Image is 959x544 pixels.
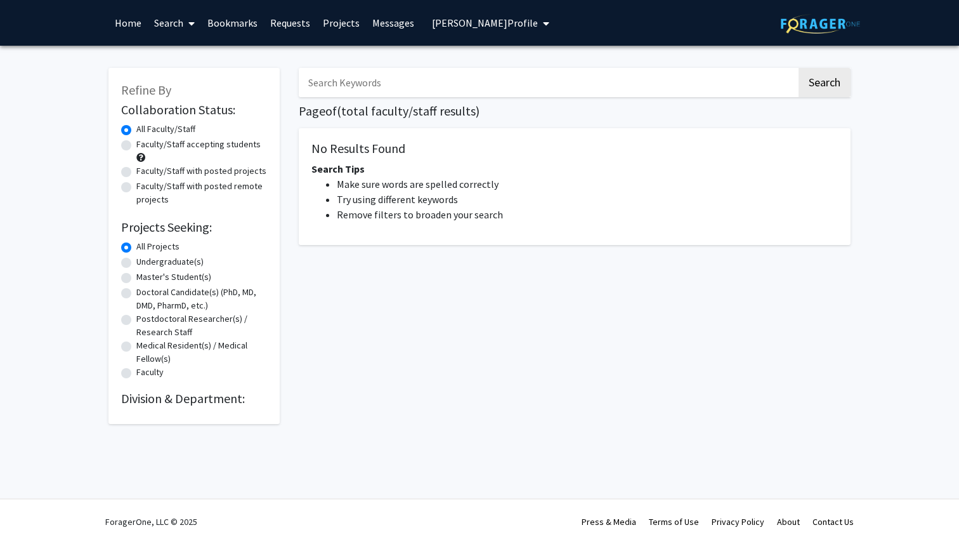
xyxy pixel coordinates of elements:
[108,1,148,45] a: Home
[432,17,538,29] span: [PERSON_NAME] Profile
[136,312,267,339] label: Postdoctoral Researcher(s) / Research Staff
[299,68,797,97] input: Search Keywords
[582,516,636,527] a: Press & Media
[136,255,204,269] label: Undergraduate(s)
[121,102,267,117] h2: Collaboration Status:
[649,516,699,527] a: Terms of Use
[136,164,266,178] label: Faculty/Staff with posted projects
[105,500,197,544] div: ForagerOne, LLC © 2025
[316,1,366,45] a: Projects
[366,1,421,45] a: Messages
[337,176,838,192] li: Make sure words are spelled correctly
[136,286,267,312] label: Doctoral Candidate(s) (PhD, MD, DMD, PharmD, etc.)
[799,68,851,97] button: Search
[136,123,195,136] label: All Faculty/Staff
[121,82,171,98] span: Refine By
[136,339,267,366] label: Medical Resident(s) / Medical Fellow(s)
[777,516,800,527] a: About
[264,1,316,45] a: Requests
[299,258,851,287] nav: Page navigation
[121,220,267,235] h2: Projects Seeking:
[136,240,179,253] label: All Projects
[201,1,264,45] a: Bookmarks
[136,180,267,206] label: Faculty/Staff with posted remote projects
[781,14,860,34] img: ForagerOne Logo
[311,163,365,175] span: Search Tips
[311,141,838,156] h5: No Results Found
[136,138,261,151] label: Faculty/Staff accepting students
[337,192,838,207] li: Try using different keywords
[337,207,838,222] li: Remove filters to broaden your search
[136,270,211,284] label: Master's Student(s)
[812,516,854,527] a: Contact Us
[148,1,201,45] a: Search
[299,103,851,119] h1: Page of ( total faculty/staff results)
[712,516,764,527] a: Privacy Policy
[136,366,164,379] label: Faculty
[121,391,267,406] h2: Division & Department:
